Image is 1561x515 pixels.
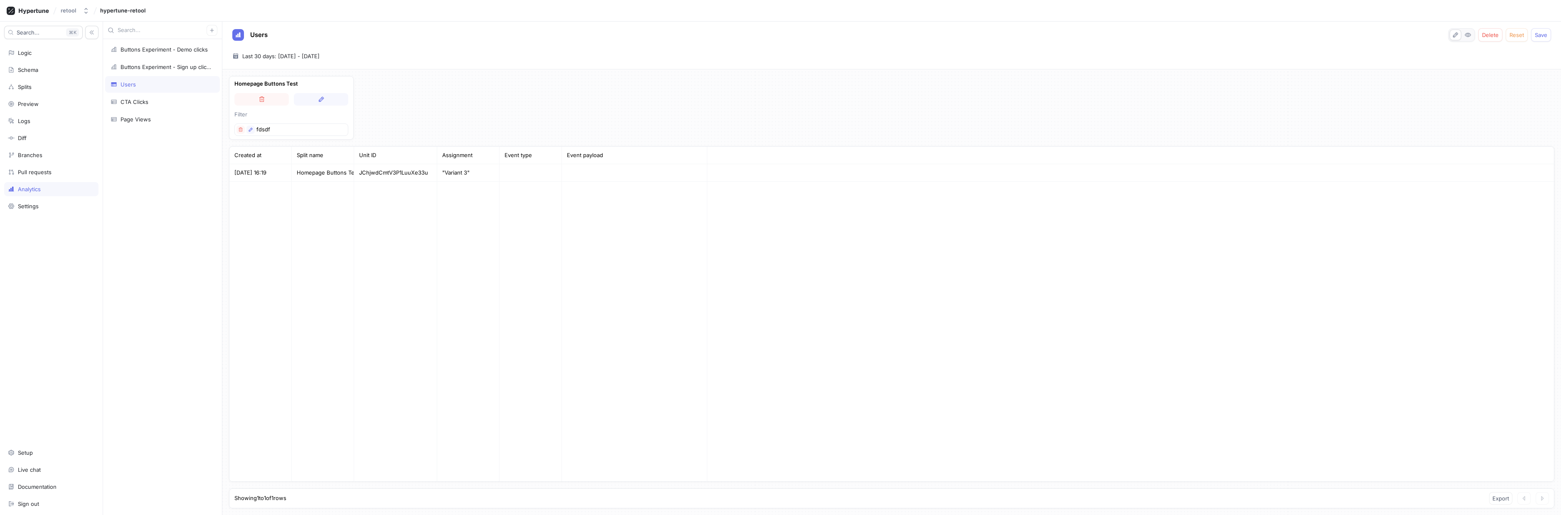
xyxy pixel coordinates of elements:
[18,483,57,490] div: Documentation
[18,203,39,209] div: Settings
[1531,28,1551,42] button: Save
[18,135,27,141] div: Diff
[354,147,437,164] div: Unit ID
[250,32,268,38] span: Users
[66,28,79,37] div: K
[1478,28,1502,42] button: Delete
[118,26,207,34] input: Search...
[1506,28,1528,42] button: Reset
[121,46,208,53] div: Buttons Experiment - Demo clicks
[292,147,354,164] div: Split name
[1482,32,1499,37] span: Delete
[18,169,52,175] div: Pull requests
[4,26,83,39] button: Search...K
[242,52,320,60] span: Last 30 days: [DATE] - [DATE]
[121,99,148,105] div: CTA Clicks
[18,186,41,192] div: Analytics
[121,81,136,88] div: Users
[1509,32,1524,37] span: Reset
[18,49,32,56] div: Logic
[18,67,38,73] div: Schema
[18,500,39,507] div: Sign out
[18,84,32,90] div: Splits
[121,64,211,70] div: Buttons Experiment - Sign up clicks
[229,147,292,164] div: Created at
[1492,496,1509,501] span: Export
[18,466,41,473] div: Live chat
[562,147,707,164] div: Event payload
[61,7,76,14] div: retool
[121,116,151,123] div: Page Views
[17,30,39,35] span: Search...
[256,126,270,134] p: fdsdf
[437,147,500,164] div: Assignment
[18,152,42,158] div: Branches
[234,494,286,503] div: Showing 1 to 1 of 1 rows
[437,164,500,182] div: "Variant 3"
[1489,492,1512,505] button: Export
[234,111,348,119] p: Filter
[1535,32,1547,37] span: Save
[100,7,145,13] span: hypertune-retool
[500,147,562,164] div: Event type
[354,164,437,182] div: JChjwdCmtV3P1LuuXe33u
[4,480,98,494] a: Documentation
[18,101,39,107] div: Preview
[57,4,93,17] button: retool
[292,164,354,182] div: Homepage Buttons Test
[229,164,292,182] div: [DATE] 16:19
[234,80,348,88] p: Homepage Buttons Test
[18,449,33,456] div: Setup
[18,118,30,124] div: Logs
